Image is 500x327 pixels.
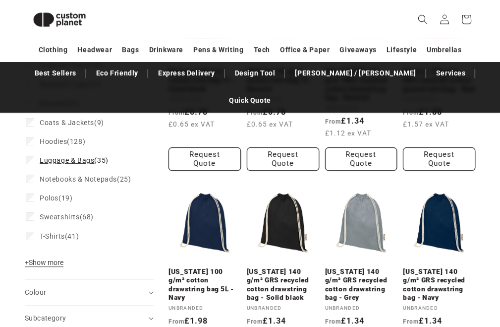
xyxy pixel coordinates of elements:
span: Coats & Jackets [40,119,94,127]
a: Bags [122,41,139,59]
a: Lifestyle [387,41,417,59]
a: Clothing [39,41,68,59]
span: (41) [40,232,79,241]
a: Drinkware [149,41,183,59]
button: Request Quote [247,147,319,171]
span: Colour [25,288,46,296]
span: T-Shirts [40,232,65,240]
summary: Search [412,8,434,30]
a: Services [431,65,471,82]
a: Eco Friendly [91,65,143,82]
span: (68) [40,212,94,221]
span: (25) [40,175,131,184]
span: (19) [40,194,72,202]
span: Hoodies [40,137,67,145]
button: Request Quote [325,147,397,171]
span: + [25,259,29,266]
button: Request Quote [168,147,241,171]
span: Luggage & Bags [40,156,94,164]
span: Subcategory [25,314,66,322]
a: [PERSON_NAME] / [PERSON_NAME] [290,65,421,82]
a: [US_STATE] 140 g/m² GRS recycled cotton drawstring bag - Solid black [247,267,319,302]
a: Office & Paper [280,41,330,59]
a: Express Delivery [153,65,220,82]
summary: Colour (0 selected) [25,280,154,305]
a: Best Sellers [30,65,81,82]
img: Custom Planet [25,4,94,35]
a: [US_STATE] 140 g/m² GRS recycled cotton drawstring bag - Grey [325,267,397,302]
button: Request Quote [403,147,475,171]
span: Sweatshirts [40,213,80,221]
a: Design Tool [230,65,280,82]
a: Pens & Writing [193,41,243,59]
span: (9) [40,118,104,127]
span: Show more [25,259,63,266]
iframe: Chat Widget [334,220,500,327]
a: Tech [253,41,270,59]
a: Headwear [77,41,112,59]
span: Notebooks & Notepads [40,175,117,183]
span: (35) [40,156,109,165]
a: Giveaways [339,41,376,59]
a: [US_STATE] 100 g/m² cotton drawstring bag 5L - Navy [168,267,241,302]
span: Polos [40,194,58,202]
a: Umbrellas [427,41,461,59]
span: (128) [40,137,85,146]
a: Quick Quote [224,92,276,109]
button: Show more [25,258,66,272]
